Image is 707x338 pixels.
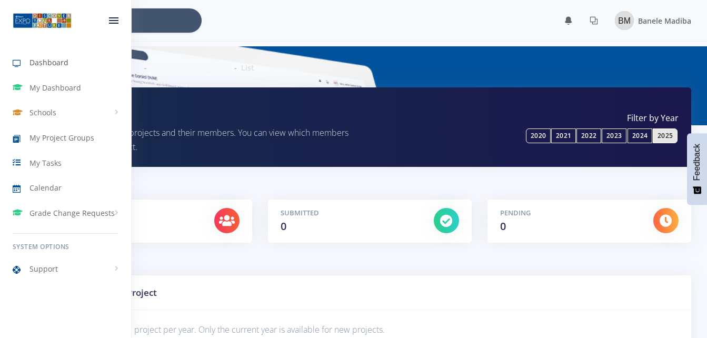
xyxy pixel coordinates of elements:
nav: breadcrumb [132,62,254,73]
span: My Dashboard [29,82,81,93]
h6: Project Management [61,100,362,108]
span: Grade Change Requests [29,207,115,218]
span: Support [29,263,58,274]
span: Banele Madiba [638,16,691,26]
span: My Tasks [29,157,62,168]
span: Calendar [29,182,62,193]
h5: Submitted [281,208,418,218]
h5: Pending [500,208,638,218]
a: Image placeholder Banele Madiba [606,9,691,32]
li: List [230,62,254,73]
span: Schools [29,107,56,118]
a: 2024 [628,128,652,143]
img: ... [13,12,72,29]
span: My Project Groups [29,132,94,143]
a: 2023 [602,128,626,143]
h2: View Projects [61,110,362,126]
h3: Create New Project [61,286,679,300]
input: Search [70,8,202,33]
a: 2021 [551,128,576,143]
span: Feedback [692,144,702,181]
a: 2022 [576,128,601,143]
span: 0 [281,219,286,233]
h6: System Options [13,242,118,252]
span: Dashboard [29,57,68,68]
p: Here is a list of all projects and their members. You can view which members are part of a project. [61,126,362,154]
p: You can create one project per year. Only the current year is available for new projects. [61,323,679,337]
label: Filter by Year [378,112,679,124]
a: Projects Management [151,63,230,73]
a: 2020 [526,128,551,143]
a: 2025 [653,128,678,143]
span: 0 [500,219,506,233]
button: Feedback - Show survey [687,133,707,205]
img: Image placeholder [615,11,634,30]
